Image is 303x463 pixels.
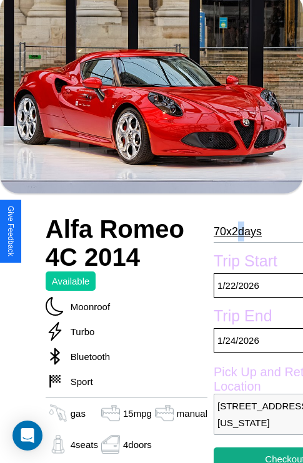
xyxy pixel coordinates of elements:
h2: Alfa Romeo 4C 2014 [46,215,207,271]
p: 70 x 2 days [214,222,262,241]
p: Available [52,273,90,290]
p: 4 seats [71,436,98,453]
p: Turbo [64,323,95,340]
img: gas [98,435,123,454]
p: 15 mpg [123,405,152,422]
img: gas [152,404,177,422]
img: gas [46,404,71,422]
p: 4 doors [123,436,152,453]
img: gas [98,404,123,422]
div: Open Intercom Messenger [12,421,42,451]
p: Sport [64,373,93,390]
img: gas [46,435,71,454]
p: manual [177,405,207,422]
div: Give Feedback [6,206,15,256]
p: Moonroof [64,298,110,315]
p: gas [71,405,86,422]
p: Bluetooth [64,348,110,365]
